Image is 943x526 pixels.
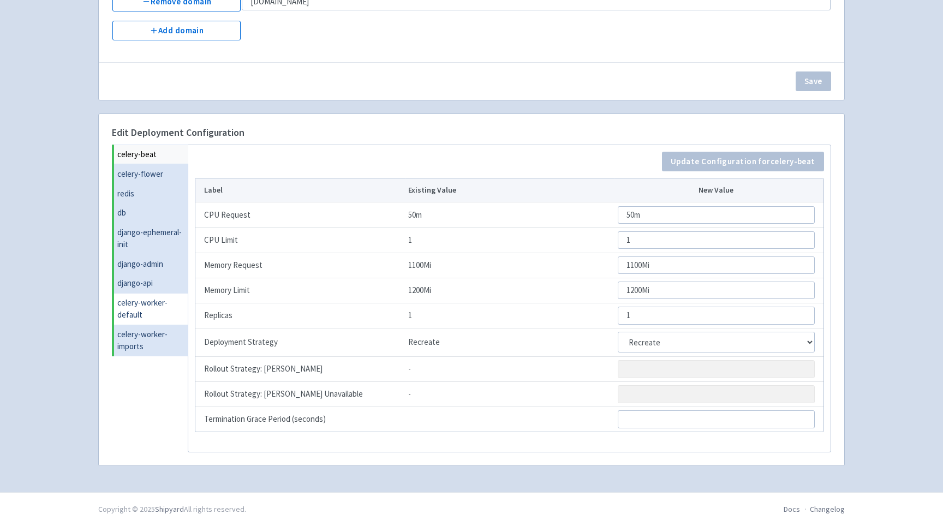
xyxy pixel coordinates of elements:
[114,203,188,223] a: db
[195,356,405,381] td: Rollout Strategy: [PERSON_NAME]
[405,253,614,278] td: 1100Mi
[114,184,188,204] a: redis
[405,278,614,303] td: 1200Mi
[195,278,405,303] td: Memory Limit
[112,21,241,40] button: Add domain
[405,228,614,253] td: 1
[155,504,184,514] a: Shipyard
[114,223,188,254] a: django-ephemeral-init
[618,307,815,324] input: Replicas
[98,504,246,515] div: Copyright © 2025 All rights reserved.
[618,410,815,428] input: Termination Grace Period (seconds)
[195,303,405,328] td: Replicas
[618,282,815,299] input: Memory Limit
[405,381,614,407] td: -
[618,231,815,249] input: CPU Limit
[796,71,831,91] button: Save
[195,407,405,432] td: Termination Grace Period (seconds)
[614,178,823,202] th: New Value
[114,273,188,293] a: django-api
[195,202,405,228] td: CPU Request
[114,254,188,274] a: django-admin
[195,228,405,253] td: CPU Limit
[405,303,614,328] td: 1
[618,206,815,224] input: CPU Request
[114,293,188,325] a: celery-worker-default
[784,504,800,514] a: Docs
[112,127,831,138] h4: Edit Deployment Configuration
[195,381,405,407] td: Rollout Strategy: [PERSON_NAME] Unavailable
[195,178,405,202] th: Label
[114,164,188,184] a: celery-flower
[405,356,614,381] td: -
[810,504,845,514] a: Changelog
[405,202,614,228] td: 50m
[114,325,188,356] a: celery-worker-imports
[618,256,815,274] input: Memory Request
[618,385,815,403] input: Rollout Strategy: Max Unavailable
[195,328,405,357] td: Deployment Strategy
[405,178,614,202] th: Existing Value
[405,328,614,357] td: Recreate
[114,145,188,165] a: celery-beat
[618,360,815,378] input: Rollout Strategy: Max Surge
[662,152,824,171] button: Update Configuration forcelery-beat
[195,253,405,278] td: Memory Request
